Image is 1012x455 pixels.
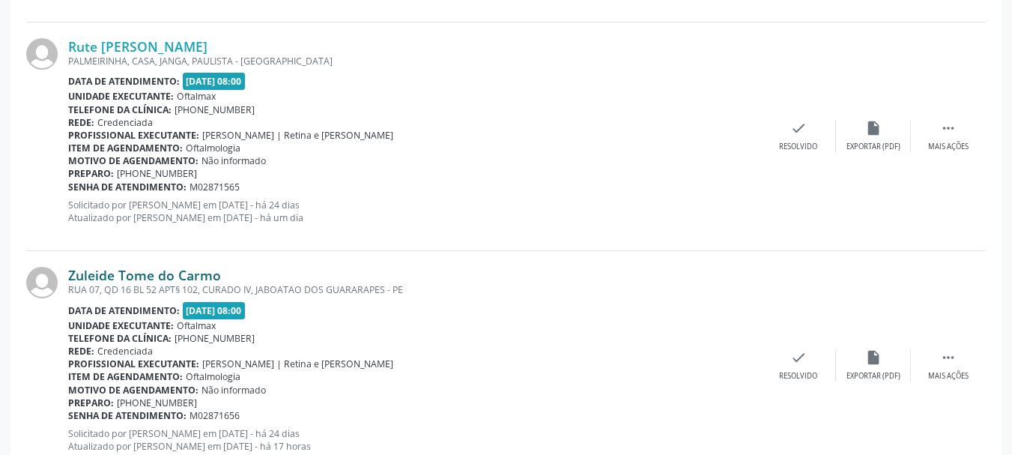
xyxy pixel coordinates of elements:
[68,304,180,317] b: Data de atendimento:
[183,73,246,90] span: [DATE] 08:00
[779,142,817,152] div: Resolvido
[175,103,255,116] span: [PHONE_NUMBER]
[68,103,172,116] b: Telefone da clínica:
[68,409,187,422] b: Senha de atendimento:
[779,371,817,382] div: Resolvido
[68,38,207,55] a: Rute [PERSON_NAME]
[68,55,761,67] div: PALMEIRINHA, CASA, JANGA, PAULISTA - [GEOGRAPHIC_DATA]
[68,181,187,193] b: Senha de atendimento:
[190,181,240,193] span: M02871565
[177,319,216,332] span: Oftalmax
[940,349,957,366] i: 
[97,116,153,129] span: Credenciada
[26,267,58,298] img: img
[68,332,172,345] b: Telefone da clínica:
[68,75,180,88] b: Data de atendimento:
[68,345,94,358] b: Rede:
[202,384,266,397] span: Não informado
[68,319,174,332] b: Unidade executante:
[68,384,199,397] b: Motivo de agendamento:
[117,167,197,180] span: [PHONE_NUMBER]
[790,349,807,366] i: check
[865,349,882,366] i: insert_drive_file
[928,142,969,152] div: Mais ações
[68,90,174,103] b: Unidade executante:
[68,154,199,167] b: Motivo de agendamento:
[68,283,761,296] div: RUA 07, QD 16 BL 52 APT§ 102, CURADO IV, JABOATAO DOS GUARARAPES - PE
[117,397,197,409] span: [PHONE_NUMBER]
[175,332,255,345] span: [PHONE_NUMBER]
[68,199,761,224] p: Solicitado por [PERSON_NAME] em [DATE] - há 24 dias Atualizado por [PERSON_NAME] em [DATE] - há u...
[202,154,266,167] span: Não informado
[183,302,246,319] span: [DATE] 08:00
[928,371,969,382] div: Mais ações
[790,120,807,136] i: check
[68,116,94,129] b: Rede:
[186,370,240,383] span: Oftalmologia
[202,129,393,142] span: [PERSON_NAME] | Retina e [PERSON_NAME]
[68,397,114,409] b: Preparo:
[202,358,393,370] span: [PERSON_NAME] | Retina e [PERSON_NAME]
[190,409,240,422] span: M02871656
[68,167,114,180] b: Preparo:
[177,90,216,103] span: Oftalmax
[97,345,153,358] span: Credenciada
[68,129,199,142] b: Profissional executante:
[186,142,240,154] span: Oftalmologia
[68,427,761,453] p: Solicitado por [PERSON_NAME] em [DATE] - há 24 dias Atualizado por [PERSON_NAME] em [DATE] - há 1...
[865,120,882,136] i: insert_drive_file
[68,267,221,283] a: Zuleide Tome do Carmo
[940,120,957,136] i: 
[68,358,199,370] b: Profissional executante:
[68,142,183,154] b: Item de agendamento:
[846,142,900,152] div: Exportar (PDF)
[68,370,183,383] b: Item de agendamento:
[26,38,58,70] img: img
[846,371,900,382] div: Exportar (PDF)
